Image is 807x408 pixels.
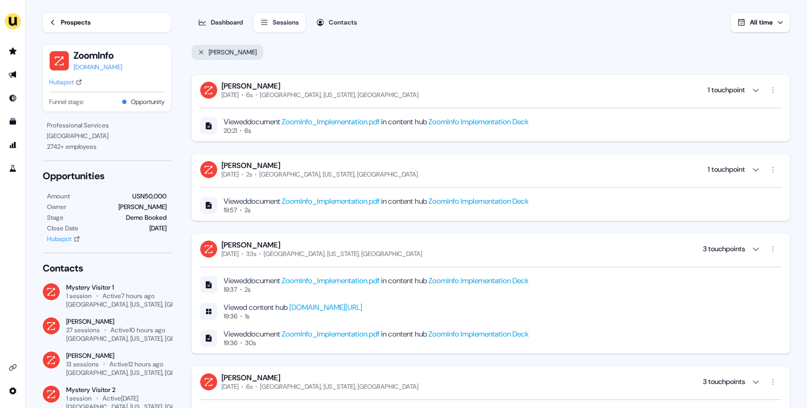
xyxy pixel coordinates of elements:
[126,212,167,223] div: Demo Booked
[43,13,171,32] a: Prospects
[245,339,256,347] div: 30s
[49,77,82,87] a: Hubspot
[429,117,529,126] a: ZoomInfo Implementation Deck
[224,276,529,285] div: Viewed document in content hub
[149,223,167,234] div: [DATE]
[264,250,422,258] div: [GEOGRAPHIC_DATA], [US_STATE], [GEOGRAPHIC_DATA]
[703,377,745,387] div: 3 touchpoints
[66,300,226,309] div: [GEOGRAPHIC_DATA], [US_STATE], [GEOGRAPHIC_DATA]
[66,292,92,300] div: 1 session
[273,17,299,28] div: Sessions
[221,161,418,170] div: [PERSON_NAME]
[192,13,249,32] button: Dashboard
[244,285,250,294] div: 2s
[282,117,379,126] a: ZoomInfo_Implementation.pdf
[47,212,64,223] div: Stage
[221,81,418,91] div: [PERSON_NAME]
[4,359,21,376] a: Go to integrations
[47,202,66,212] div: Owner
[211,17,243,28] div: Dashboard
[221,373,418,382] div: [PERSON_NAME]
[47,141,167,152] div: 2742 + employees
[224,312,238,321] div: 19:36
[224,339,238,347] div: 19:36
[109,360,163,369] div: Active 12 hours ago
[74,49,122,62] button: ZoomInfo
[74,62,122,73] a: [DOMAIN_NAME]
[221,170,239,179] div: [DATE]
[246,250,256,258] div: 33s
[254,13,305,32] button: Sessions
[244,206,250,214] div: 2s
[66,283,171,292] div: Mystery Visitor 1
[289,302,362,312] a: [DOMAIN_NAME][URL]
[66,351,171,360] div: [PERSON_NAME]
[310,13,363,32] button: Contacts
[200,373,781,391] button: [PERSON_NAME][DATE]6s[GEOGRAPHIC_DATA], [US_STATE], [GEOGRAPHIC_DATA] 3 touchpoints
[131,97,164,107] button: Opportunity
[4,137,21,154] a: Go to attribution
[66,317,171,326] div: [PERSON_NAME]
[224,117,529,126] div: Viewed document in content hub
[750,18,773,27] span: All time
[259,170,418,179] div: [GEOGRAPHIC_DATA], [US_STATE], [GEOGRAPHIC_DATA]
[47,191,70,202] div: Amount
[102,394,138,403] div: Active [DATE]
[132,191,167,202] div: USN50,000
[200,258,781,347] div: [PERSON_NAME][DATE]33s[GEOGRAPHIC_DATA], [US_STATE], [GEOGRAPHIC_DATA] 3 touchpoints
[66,360,99,369] div: 13 sessions
[224,126,237,135] div: 20:21
[110,326,165,334] div: Active 10 hours ago
[708,85,745,95] div: 1 touchpoint
[246,91,252,99] div: 6s
[246,382,252,391] div: 6s
[224,206,237,214] div: 19:57
[209,47,257,58] div: [PERSON_NAME]
[66,394,92,403] div: 1 session
[47,120,167,131] div: Professional Services
[47,131,167,141] div: [GEOGRAPHIC_DATA]
[221,240,422,250] div: [PERSON_NAME]
[200,161,781,179] button: [PERSON_NAME][DATE]2s[GEOGRAPHIC_DATA], [US_STATE], [GEOGRAPHIC_DATA] 1 touchpoint
[49,97,84,107] span: Funnel stage:
[703,244,745,254] div: 3 touchpoints
[4,160,21,177] a: Go to experiments
[282,276,379,285] a: ZoomInfo_Implementation.pdf
[244,126,251,135] div: 6s
[224,302,362,312] div: Viewed content hub
[49,77,74,87] div: Hubspot
[4,113,21,130] a: Go to templates
[429,329,529,339] a: ZoomInfo Implementation Deck
[329,17,357,28] div: Contacts
[43,262,171,275] div: Contacts
[118,202,167,212] div: [PERSON_NAME]
[4,43,21,60] a: Go to prospects
[43,170,171,182] div: Opportunities
[224,329,529,339] div: Viewed document in content hub
[66,326,100,334] div: 27 sessions
[282,329,379,339] a: ZoomInfo_Implementation.pdf
[4,66,21,83] a: Go to outbound experience
[221,250,239,258] div: [DATE]
[221,382,239,391] div: [DATE]
[224,285,237,294] div: 19:37
[429,276,529,285] a: ZoomInfo Implementation Deck
[260,382,418,391] div: [GEOGRAPHIC_DATA], [US_STATE], [GEOGRAPHIC_DATA]
[66,334,226,343] div: [GEOGRAPHIC_DATA], [US_STATE], [GEOGRAPHIC_DATA]
[4,90,21,107] a: Go to Inbound
[4,382,21,399] a: Go to integrations
[429,196,529,206] a: ZoomInfo Implementation Deck
[102,292,155,300] div: Active 7 hours ago
[47,223,78,234] div: Close Date
[245,312,249,321] div: 1s
[260,91,418,99] div: [GEOGRAPHIC_DATA], [US_STATE], [GEOGRAPHIC_DATA]
[66,369,226,377] div: [GEOGRAPHIC_DATA], [US_STATE], [GEOGRAPHIC_DATA]
[224,196,529,206] div: Viewed document in content hub
[200,179,781,214] div: [PERSON_NAME][DATE]2s[GEOGRAPHIC_DATA], [US_STATE], [GEOGRAPHIC_DATA] 1 touchpoint
[282,196,379,206] a: ZoomInfo_Implementation.pdf
[47,234,80,244] a: Hubspot
[47,234,72,244] div: Hubspot
[731,13,790,32] button: All time
[66,386,171,394] div: Mystery Visitor 2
